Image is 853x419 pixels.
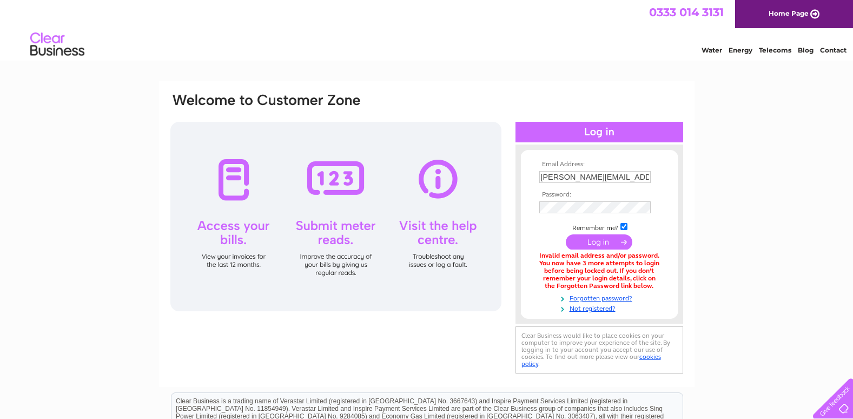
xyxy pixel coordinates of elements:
div: Clear Business is a trading name of Verastar Limited (registered in [GEOGRAPHIC_DATA] No. 3667643... [171,6,683,53]
a: Blog [798,46,814,54]
th: Email Address: [537,161,662,168]
input: Submit [566,234,632,250]
a: Water [702,46,722,54]
a: Forgotten password? [539,292,662,303]
a: 0333 014 3131 [649,5,724,19]
th: Password: [537,191,662,199]
a: cookies policy [521,353,661,368]
a: Energy [729,46,752,54]
img: logo.png [30,28,85,61]
div: Clear Business would like to place cookies on your computer to improve your experience of the sit... [515,326,683,374]
td: Remember me? [537,221,662,232]
div: Invalid email address and/or password. You now have 3 more attempts to login before being locked ... [539,252,659,290]
a: Contact [820,46,847,54]
a: Not registered? [539,303,662,313]
a: Telecoms [759,46,791,54]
